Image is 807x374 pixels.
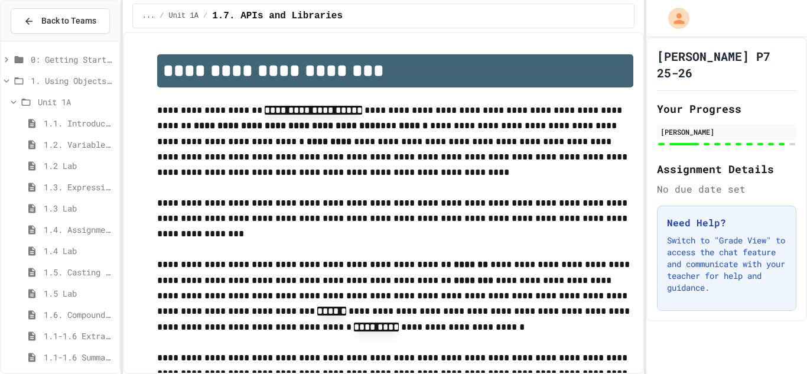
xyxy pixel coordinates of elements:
span: 1.1-1.6 Summary [44,351,115,363]
span: 1.4. Assignment and Input [44,223,115,236]
span: Unit 1A [38,96,115,108]
span: 1. Using Objects and Methods [31,74,115,87]
span: 1.4 Lab [44,245,115,257]
span: / [203,11,207,21]
span: / [160,11,164,21]
h1: [PERSON_NAME] P7 25-26 [657,48,796,81]
span: 1.3 Lab [44,202,115,214]
span: 1.1. Introduction to Algorithms, Programming, and Compilers [44,117,115,129]
button: Back to Teams [11,8,110,34]
span: 1.1-1.6 Extra Coding Practice [44,330,115,342]
span: 1.2. Variables and Data Types [44,138,115,151]
span: 1.6. Compound Assignment Operators [44,308,115,321]
span: Back to Teams [41,15,96,27]
h3: Need Help? [667,216,786,230]
span: 1.7. APIs and Libraries [212,9,343,23]
h2: Your Progress [657,100,796,117]
span: 1.5. Casting and Ranges of Values [44,266,115,278]
h2: Assignment Details [657,161,796,177]
iframe: chat widget [757,327,795,362]
div: No due date set [657,182,796,196]
span: 1.2 Lab [44,160,115,172]
span: 1.5 Lab [44,287,115,300]
p: Switch to "Grade View" to access the chat feature and communicate with your teacher for help and ... [667,235,786,294]
span: 1.3. Expressions and Output [New] [44,181,115,193]
span: Unit 1A [169,11,199,21]
div: [PERSON_NAME] [660,126,793,137]
div: My Account [656,5,692,32]
iframe: chat widget [709,275,795,326]
span: ... [142,11,155,21]
span: 0: Getting Started [31,53,115,66]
